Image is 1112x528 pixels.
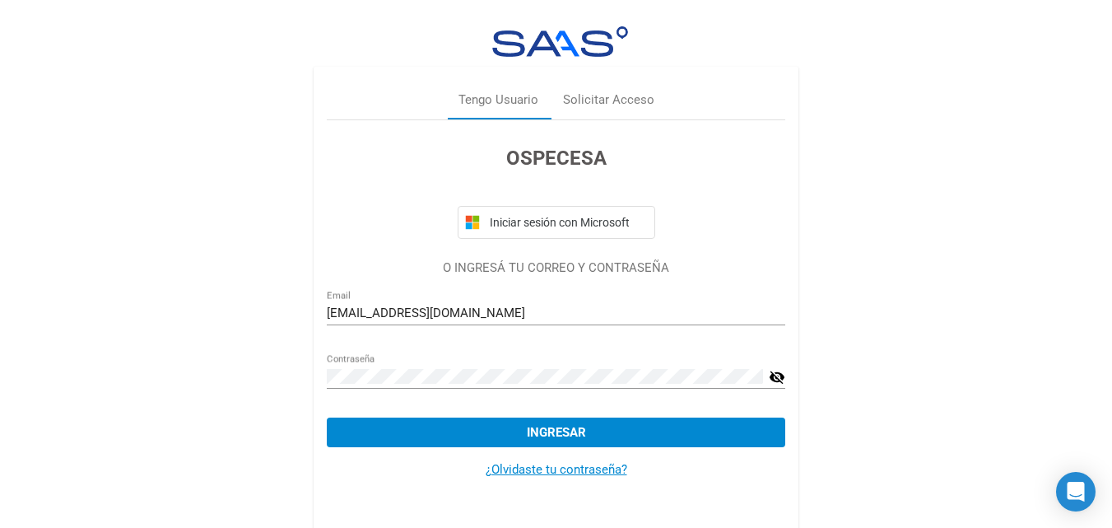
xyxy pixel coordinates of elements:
p: O INGRESÁ TU CORREO Y CONTRASEÑA [327,259,785,278]
a: ¿Olvidaste tu contraseña? [486,462,627,477]
span: Iniciar sesión con Microsoft [486,216,648,229]
button: Ingresar [327,418,785,447]
h3: OSPECESA [327,143,785,173]
div: Solicitar Acceso [563,91,654,110]
button: Iniciar sesión con Microsoft [458,206,655,239]
mat-icon: visibility_off [769,367,785,387]
div: Tengo Usuario [458,91,538,110]
span: Ingresar [527,425,586,440]
div: Open Intercom Messenger [1056,472,1096,512]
